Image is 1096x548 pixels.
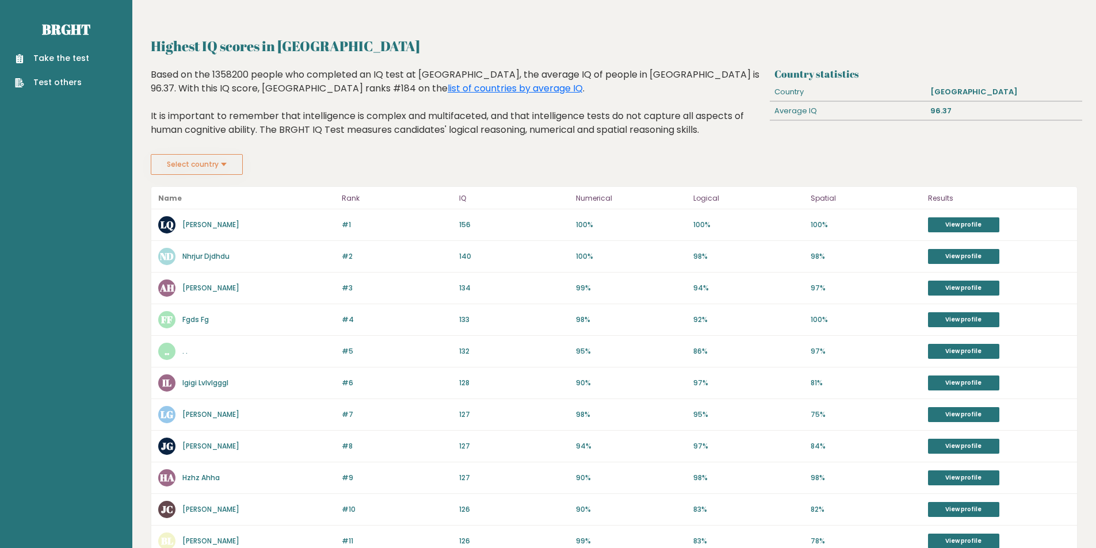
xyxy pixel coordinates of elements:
a: [PERSON_NAME] [182,409,239,419]
text: LQ [161,218,174,231]
p: #6 [342,378,452,388]
p: 100% [576,251,686,262]
p: 98% [576,409,686,420]
p: #9 [342,473,452,483]
p: 98% [576,315,686,325]
a: [PERSON_NAME] [182,283,239,293]
div: Country [770,83,926,101]
text: ND [160,250,174,263]
p: 94% [693,283,804,293]
p: #10 [342,504,452,515]
p: Logical [693,191,804,205]
p: #3 [342,283,452,293]
h2: Highest IQ scores in [GEOGRAPHIC_DATA] [151,36,1078,56]
p: 94% [576,441,686,451]
p: 97% [811,283,921,293]
div: Based on the 1358200 people who completed an IQ test at [GEOGRAPHIC_DATA], the average IQ of peop... [151,68,766,154]
p: 97% [693,441,804,451]
p: 95% [576,346,686,357]
text: BL [161,534,173,547]
a: View profile [928,217,999,232]
p: 133 [459,315,570,325]
p: 97% [811,346,921,357]
p: 127 [459,409,570,420]
p: 132 [459,346,570,357]
a: View profile [928,344,999,359]
p: #4 [342,315,452,325]
p: 83% [693,504,804,515]
p: 75% [811,409,921,420]
a: View profile [928,502,999,517]
p: #2 [342,251,452,262]
text: LG [161,408,173,421]
a: [PERSON_NAME] [182,220,239,229]
p: 134 [459,283,570,293]
p: 99% [576,536,686,546]
a: View profile [928,312,999,327]
p: 81% [811,378,921,388]
p: #1 [342,220,452,230]
a: [PERSON_NAME] [182,536,239,546]
p: 86% [693,346,804,357]
div: [GEOGRAPHIC_DATA] [926,83,1082,101]
p: 98% [811,251,921,262]
p: 98% [693,473,804,483]
a: View profile [928,407,999,422]
button: Select country [151,154,243,175]
div: Average IQ [770,102,926,120]
p: 100% [576,220,686,230]
a: Fgds Fg [182,315,209,324]
a: View profile [928,375,999,390]
p: 98% [693,251,804,262]
a: View profile [928,470,999,485]
a: View profile [928,439,999,454]
a: Nhrjur Djdhdu [182,251,230,261]
p: Numerical [576,191,686,205]
text: JC [161,503,173,516]
p: 82% [811,504,921,515]
p: 126 [459,536,570,546]
p: 128 [459,378,570,388]
p: 127 [459,441,570,451]
p: 84% [811,441,921,451]
p: 127 [459,473,570,483]
p: 95% [693,409,804,420]
p: 100% [811,220,921,230]
text: FF [161,313,173,326]
a: Hzhz Ahha [182,473,220,482]
a: . . [182,346,188,356]
p: #11 [342,536,452,546]
p: Spatial [811,191,921,205]
p: 126 [459,504,570,515]
p: 83% [693,536,804,546]
p: Rank [342,191,452,205]
a: Take the test [15,52,89,64]
b: Name [158,193,182,203]
text: AH [159,281,174,294]
a: View profile [928,249,999,264]
p: Results [928,191,1070,205]
text: IL [162,376,171,389]
p: 99% [576,283,686,293]
text: .. [165,344,170,358]
a: Brght [42,20,90,39]
p: 90% [576,378,686,388]
p: 90% [576,473,686,483]
text: JG [161,439,173,453]
p: 140 [459,251,570,262]
a: [PERSON_NAME] [182,504,239,514]
p: 100% [693,220,804,230]
div: 96.37 [926,102,1082,120]
p: 98% [811,473,921,483]
a: Test others [15,76,89,89]
a: View profile [928,281,999,296]
p: 78% [811,536,921,546]
p: #7 [342,409,452,420]
text: HA [160,471,174,484]
p: #8 [342,441,452,451]
p: #5 [342,346,452,357]
p: 90% [576,504,686,515]
h3: Country statistics [774,68,1078,80]
a: Igigi Lvlvlgggl [182,378,228,388]
a: list of countries by average IQ [448,82,583,95]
